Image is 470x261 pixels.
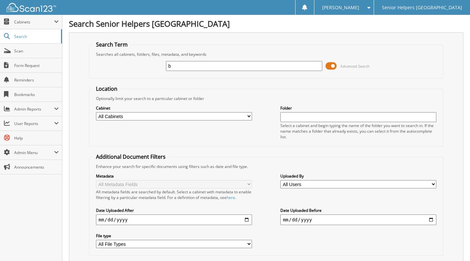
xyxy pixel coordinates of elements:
[93,85,121,92] legend: Location
[14,121,54,126] span: User Reports
[280,105,437,111] label: Folder
[322,6,359,10] span: [PERSON_NAME]
[280,214,437,225] input: end
[14,92,59,97] span: Bookmarks
[280,208,437,213] label: Date Uploaded Before
[382,6,462,10] span: Senior Helpers [GEOGRAPHIC_DATA]
[280,123,437,140] div: Select a cabinet and begin typing the name of the folder you want to search in. If the name match...
[7,3,56,12] img: scan123-logo-white.svg
[14,150,54,155] span: Admin Menu
[96,208,252,213] label: Date Uploaded After
[14,48,59,54] span: Scan
[96,189,252,200] div: All metadata fields are searched by default. Select a cabinet with metadata to enable filtering b...
[93,153,169,160] legend: Additional Document Filters
[96,105,252,111] label: Cabinet
[93,51,440,57] div: Searches all cabinets, folders, files, metadata, and keywords
[14,77,59,83] span: Reminders
[96,233,252,239] label: File type
[280,173,437,179] label: Uploaded By
[14,164,59,170] span: Announcements
[69,18,463,29] h1: Search Senior Helpers [GEOGRAPHIC_DATA]
[14,135,59,141] span: Help
[96,214,252,225] input: start
[437,229,470,261] iframe: Chat Widget
[14,19,54,25] span: Cabinets
[340,64,370,69] span: Advanced Search
[93,41,131,48] legend: Search Term
[14,63,59,68] span: Form Request
[14,106,54,112] span: Admin Reports
[96,173,252,179] label: Metadata
[93,164,440,169] div: Enhance your search for specific documents using filters such as date and file type.
[227,195,235,200] a: here
[93,96,440,101] div: Optionally limit your search to a particular cabinet or folder
[14,34,58,39] span: Search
